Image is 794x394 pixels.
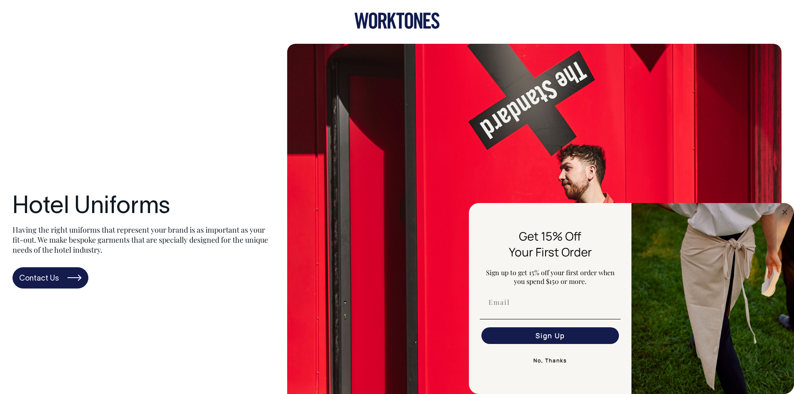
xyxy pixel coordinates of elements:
button: No, Thanks [480,352,621,369]
img: 5e34ad8f-4f05-4173-92a8-ea475ee49ac9.jpeg [631,203,794,394]
button: Sign Up [481,327,619,344]
span: Get 15% Off [519,228,581,244]
p: Having the right uniforms that represent your brand is as important as your fit-out. We make besp... [13,225,271,255]
div: FLYOUT Form [469,203,794,394]
input: Email [481,294,619,311]
h1: Hotel Uniforms [13,194,271,221]
span: Sign up to get 15% off your first order when you spend $150 or more. [486,268,615,286]
button: Close dialog [780,207,790,217]
a: Contact Us [13,267,88,289]
span: Your First Order [509,244,592,260]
